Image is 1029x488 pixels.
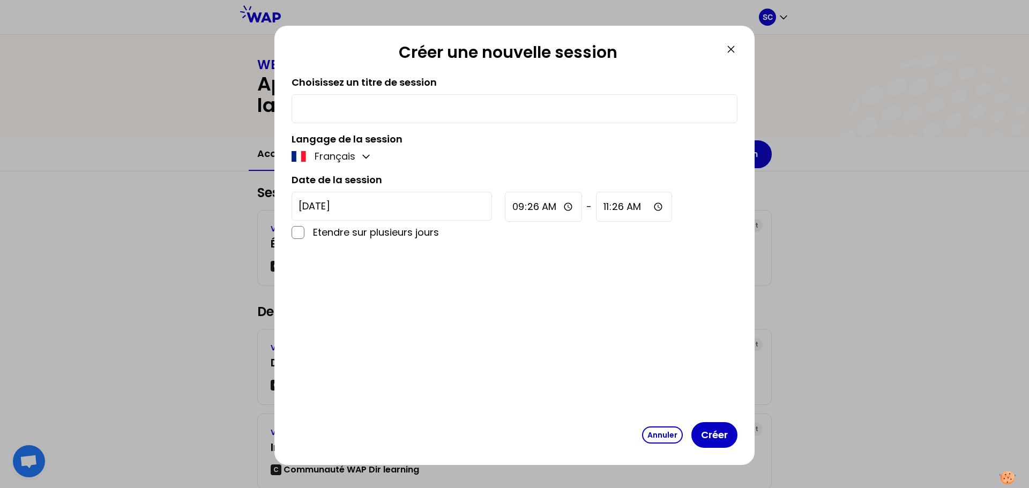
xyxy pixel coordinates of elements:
[292,192,492,221] input: YYYY-M-D
[315,149,355,164] p: Français
[313,225,492,240] p: Etendre sur plusieurs jours
[691,422,737,448] button: Créer
[642,426,683,444] button: Annuler
[292,76,437,89] label: Choisissez un titre de session
[586,199,592,214] span: -
[292,43,725,66] h2: Créer une nouvelle session
[292,173,382,186] label: Date de la session
[292,132,402,146] label: Langage de la session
